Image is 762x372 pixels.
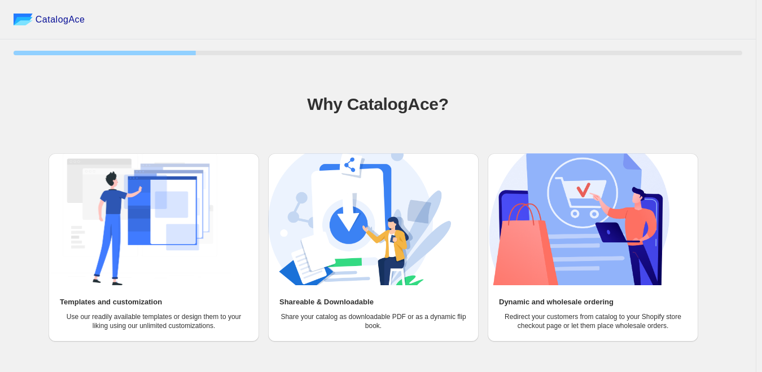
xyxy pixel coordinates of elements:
[60,312,248,330] p: Use our readily available templates or design them to your liking using our unlimited customizati...
[279,312,467,330] p: Share your catalog as downloadable PDF or as a dynamic flip book.
[488,153,671,285] img: Dynamic and wholesale ordering
[268,153,451,285] img: Shareable & Downloadable
[499,296,614,308] h2: Dynamic and wholesale ordering
[499,312,687,330] p: Redirect your customers from catalog to your Shopify store checkout page or let them place wholes...
[60,296,162,308] h2: Templates and customization
[279,296,374,308] h2: Shareable & Downloadable
[49,153,231,285] img: Templates and customization
[36,14,85,25] span: CatalogAce
[14,93,742,116] h1: Why CatalogAce?
[14,14,33,25] img: catalog ace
